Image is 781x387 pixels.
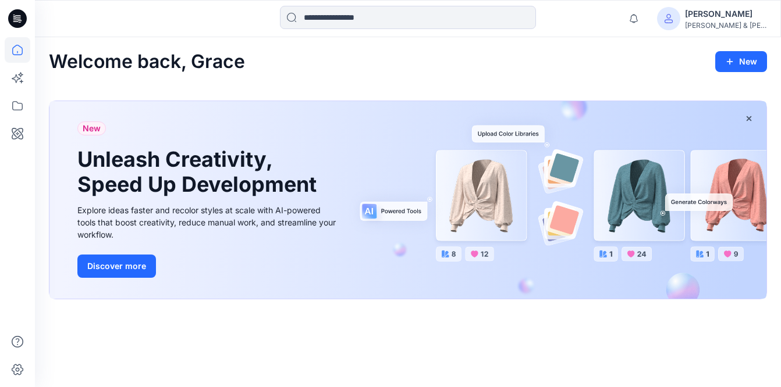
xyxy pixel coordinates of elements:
div: [PERSON_NAME] & [PERSON_NAME] [685,21,766,30]
button: New [715,51,767,72]
span: New [83,121,101,135]
div: Explore ideas faster and recolor styles at scale with AI-powered tools that boost creativity, red... [77,204,339,241]
div: [PERSON_NAME] [685,7,766,21]
a: Discover more [77,255,339,278]
h1: Unleash Creativity, Speed Up Development [77,147,322,197]
svg: avatar [664,14,673,23]
button: Discover more [77,255,156,278]
h2: Welcome back, Grace [49,51,245,73]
